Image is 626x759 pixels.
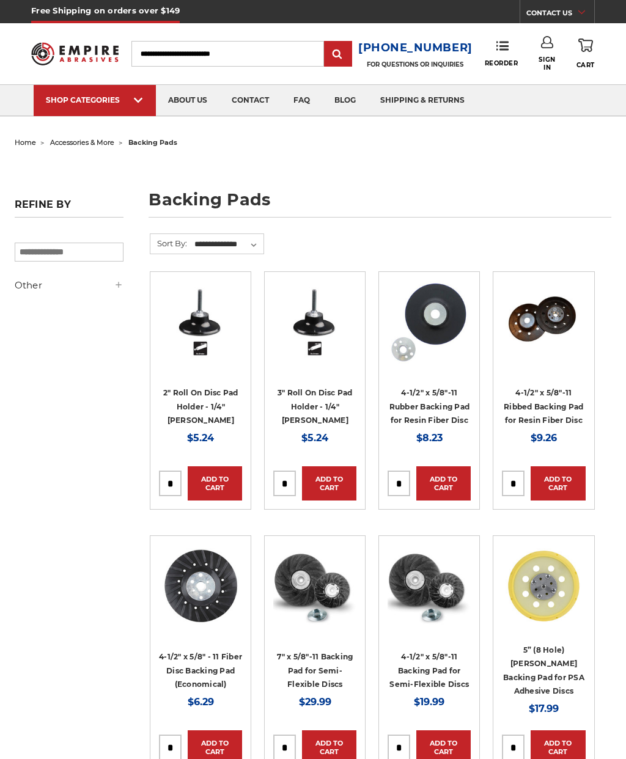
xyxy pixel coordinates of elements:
img: 2" Roll On Disc Pad Holder - 1/4" Shank [159,280,242,364]
a: faq [281,85,322,116]
span: $29.99 [299,696,331,708]
a: contact [219,85,281,116]
a: Quick view [502,306,585,339]
span: $5.24 [301,432,328,444]
div: SHOP CATEGORIES [46,95,144,105]
h1: backing pads [149,191,611,218]
select: Sort By: [193,235,263,254]
a: 2" Roll On Disc Pad Holder - 1/4" [PERSON_NAME] [163,388,238,425]
a: 4-1/2" x 5/8"-11 Backing Pad for Semi-Flexible Discs [389,652,469,689]
a: Quick view [159,570,242,603]
a: accessories & more [50,138,114,147]
span: $9.26 [531,432,557,444]
a: Reorder [485,40,518,67]
a: 4-1/2" x 5/8"-11 Ribbed Backing Pad for Resin Fiber Disc [504,388,584,425]
img: 4-1/2" x 5/8"-11 Backing Pad for Semi-Flexible Discs [388,544,471,628]
a: Add to Cart [531,466,585,501]
a: Quick view [273,570,356,603]
a: Add to Cart [188,466,242,501]
a: Cart [576,36,595,71]
a: 4-1/2" x 5/8" - 11 Fiber Disc Backing Pad (Economical) [159,652,242,689]
span: Reorder [485,59,518,67]
a: Quick view [388,306,471,339]
a: blog [322,85,368,116]
a: 3" Roll On Disc Pad Holder - 1/4" [PERSON_NAME] [278,388,353,425]
span: $17.99 [529,703,559,714]
a: home [15,138,36,147]
span: $6.29 [188,696,214,708]
img: 4.5 inch ribbed thermo plastic resin fiber disc backing pad [502,281,585,364]
a: Add to Cart [416,466,471,501]
img: 7" x 5/8"-11 Backing Pad for Semi-Flexible Discs [273,544,356,628]
a: Quick view [273,306,356,339]
a: 7" x 5/8"-11 Backing Pad for Semi-Flexible Discs [277,652,353,689]
a: CONTACT US [526,6,594,23]
img: Empire Abrasives [31,37,118,71]
a: Quick view [388,570,471,603]
a: shipping & returns [368,85,477,116]
a: Add to Cart [302,466,356,501]
a: [PHONE_NUMBER] [358,39,473,57]
span: Cart [576,61,595,69]
img: 4-1/2" Resin Fiber Disc Backing Pad Flexible Rubber [388,280,471,364]
h5: Refine by [15,199,124,218]
a: about us [156,85,219,116]
a: 5” (8 Hole) [PERSON_NAME] Backing Pad for PSA Adhesive Discs [503,645,584,696]
img: Resin disc backing pad measuring 4 1/2 inches, an essential grinder accessory from Empire Abrasives [159,544,242,628]
span: $19.99 [414,696,444,708]
p: FOR QUESTIONS OR INQUIRIES [358,61,473,68]
span: Sign In [534,56,560,71]
span: $5.24 [187,432,214,444]
span: $8.23 [416,432,443,444]
img: 5” (8 Hole) DA Sander Backing Pad for PSA Adhesive Discs [502,544,585,628]
input: Submit [326,42,350,67]
a: 4-1/2" x 5/8"-11 Rubber Backing Pad for Resin Fiber Disc [389,388,470,425]
label: Sort By: [150,234,187,252]
a: Quick view [502,570,585,603]
img: 3" Roll On Disc Pad Holder - 1/4" Shank [273,280,356,364]
h5: Other [15,278,124,293]
span: backing pads [128,138,177,147]
a: Quick view [159,306,242,339]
